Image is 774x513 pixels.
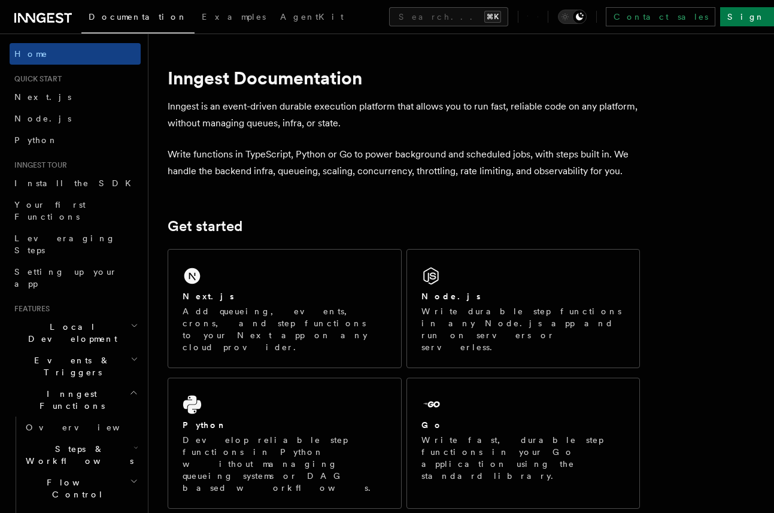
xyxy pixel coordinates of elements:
[14,135,58,145] span: Python
[21,443,133,467] span: Steps & Workflows
[168,249,402,368] a: Next.jsAdd queueing, events, crons, and step functions to your Next app on any cloud provider.
[421,419,443,431] h2: Go
[10,316,141,350] button: Local Development
[81,4,195,34] a: Documentation
[14,48,48,60] span: Home
[10,43,141,65] a: Home
[183,290,234,302] h2: Next.js
[10,388,129,412] span: Inngest Functions
[10,172,141,194] a: Install the SDK
[14,233,116,255] span: Leveraging Steps
[389,7,508,26] button: Search...⌘K
[421,434,626,482] p: Write fast, durable step functions in your Go application using the standard library.
[273,4,351,32] a: AgentKit
[202,12,266,22] span: Examples
[183,419,227,431] h2: Python
[558,10,587,24] button: Toggle dark mode
[10,74,62,84] span: Quick start
[21,476,130,500] span: Flow Control
[14,200,86,221] span: Your first Functions
[14,178,138,188] span: Install the SDK
[10,321,130,345] span: Local Development
[280,12,344,22] span: AgentKit
[168,67,640,89] h1: Inngest Documentation
[183,305,387,353] p: Add queueing, events, crons, and step functions to your Next app on any cloud provider.
[406,378,641,509] a: GoWrite fast, durable step functions in your Go application using the standard library.
[10,227,141,261] a: Leveraging Steps
[10,160,67,170] span: Inngest tour
[21,438,141,472] button: Steps & Workflows
[168,218,242,235] a: Get started
[10,261,141,295] a: Setting up your app
[421,290,481,302] h2: Node.js
[195,4,273,32] a: Examples
[406,249,641,368] a: Node.jsWrite durable step functions in any Node.js app and run on servers or serverless.
[26,423,149,432] span: Overview
[10,304,50,314] span: Features
[14,267,117,289] span: Setting up your app
[421,305,626,353] p: Write durable step functions in any Node.js app and run on servers or serverless.
[10,383,141,417] button: Inngest Functions
[168,146,640,180] p: Write functions in TypeScript, Python or Go to power background and scheduled jobs, with steps bu...
[10,350,141,383] button: Events & Triggers
[484,11,501,23] kbd: ⌘K
[10,354,130,378] span: Events & Triggers
[606,7,715,26] a: Contact sales
[14,92,71,102] span: Next.js
[21,472,141,505] button: Flow Control
[10,86,141,108] a: Next.js
[10,194,141,227] a: Your first Functions
[183,434,387,494] p: Develop reliable step functions in Python without managing queueing systems or DAG based workflows.
[168,98,640,132] p: Inngest is an event-driven durable execution platform that allows you to run fast, reliable code ...
[21,417,141,438] a: Overview
[168,378,402,509] a: PythonDevelop reliable step functions in Python without managing queueing systems or DAG based wo...
[10,129,141,151] a: Python
[89,12,187,22] span: Documentation
[10,108,141,129] a: Node.js
[14,114,71,123] span: Node.js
